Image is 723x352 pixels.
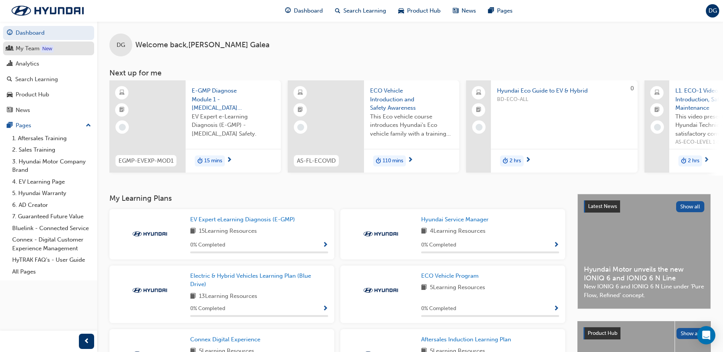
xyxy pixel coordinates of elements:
[199,292,257,301] span: 13 Learning Resources
[41,45,54,53] div: Tooltip anchor
[9,144,94,156] a: 2. Sales Training
[447,3,482,19] a: news-iconNews
[588,330,617,336] span: Product Hub
[7,122,13,129] span: pages-icon
[630,85,634,92] span: 0
[84,337,90,346] span: prev-icon
[421,283,427,293] span: book-icon
[9,222,94,234] a: Bluelink - Connected Service
[360,286,402,294] img: Trak
[119,124,126,131] span: learningRecordVerb_NONE-icon
[3,42,94,56] a: My Team
[497,6,513,15] span: Pages
[654,124,661,131] span: learningRecordVerb_NONE-icon
[421,304,456,313] span: 0 % Completed
[398,6,404,16] span: car-icon
[9,133,94,144] a: 1. Aftersales Training
[7,30,13,37] span: guage-icon
[298,88,303,98] span: learningResourceType_ELEARNING-icon
[343,6,386,15] span: Search Learning
[119,105,125,115] span: booktick-icon
[9,211,94,222] a: 7. Guaranteed Future Value
[3,57,94,71] a: Analytics
[226,157,232,164] span: next-icon
[329,3,392,19] a: search-iconSearch Learning
[3,103,94,117] a: News
[503,156,508,166] span: duration-icon
[190,215,298,224] a: EV Expert eLearning Diagnosis (E-GMP)
[421,272,479,279] span: ECO Vehicle Program
[482,3,519,19] a: pages-iconPages
[190,336,260,343] span: Connex Digital Experience
[462,6,476,15] span: News
[553,240,559,250] button: Show Progress
[7,91,13,98] span: car-icon
[3,72,94,86] a: Search Learning
[706,4,719,18] button: DG
[525,157,531,164] span: next-icon
[335,6,340,16] span: search-icon
[9,199,94,211] a: 6. AD Creator
[421,336,511,343] span: Aftersales Induction Learning Plan
[370,112,453,138] span: This Eco vehicle course introduces Hyundai's Eco vehicle family with a training video presentatio...
[553,242,559,249] span: Show Progress
[430,283,485,293] span: 5 Learning Resources
[676,201,705,212] button: Show all
[288,80,459,173] a: AS-FL-ECOVIDECO Vehicle Introduction and Safety AwarenessThis Eco vehicle course introduces Hyund...
[190,227,196,236] span: book-icon
[3,24,94,118] button: DashboardMy TeamAnalyticsSearch LearningProduct HubNews
[476,105,481,115] span: booktick-icon
[86,121,91,131] span: up-icon
[97,69,723,77] h3: Next up for me
[421,216,489,223] span: Hyundai Service Manager
[192,112,275,138] span: EV Expert e-Learning Diagnosis (E-GMP) - [MEDICAL_DATA] Safety.
[9,156,94,176] a: 3. Hyundai Motor Company Brand
[584,200,704,213] a: Latest NewsShow all
[421,241,456,250] span: 0 % Completed
[109,80,281,173] a: EGMP-EVEXP-MOD1E-GMP Diagnose Module 1 - [MEDICAL_DATA] SafetyEV Expert e-Learning Diagnosis (E-G...
[688,157,699,165] span: 2 hrs
[190,272,328,289] a: Electric & Hybrid Vehicles Learning Plan (Blue Drive)
[4,3,91,19] img: Trak
[15,75,58,84] div: Search Learning
[453,6,458,16] span: news-icon
[654,105,660,115] span: booktick-icon
[709,6,717,15] span: DG
[3,118,94,133] button: Pages
[16,59,39,68] div: Analytics
[466,80,638,173] a: 0Hyundai Eco Guide to EV & HybridBD-ECO-ALLduration-icon2 hrs
[190,272,311,288] span: Electric & Hybrid Vehicles Learning Plan (Blue Drive)
[322,240,328,250] button: Show Progress
[697,326,715,344] div: Open Intercom Messenger
[584,282,704,299] span: New IONIQ 6 and IONIQ 6 N Line under ‘Pure Flow, Refined’ concept.
[16,121,31,130] div: Pages
[190,304,225,313] span: 0 % Completed
[9,266,94,278] a: All Pages
[197,156,203,166] span: duration-icon
[190,292,196,301] span: book-icon
[476,124,483,131] span: learningRecordVerb_NONE-icon
[553,306,559,312] span: Show Progress
[3,26,94,40] a: Dashboard
[553,304,559,314] button: Show Progress
[9,254,94,266] a: HyTRAK FAQ's - User Guide
[584,265,704,282] span: Hyundai Motor unveils the new IONIQ 6 and IONIQ 6 N Line
[7,107,13,114] span: news-icon
[16,44,40,53] div: My Team
[681,156,686,166] span: duration-icon
[588,203,617,210] span: Latest News
[16,90,49,99] div: Product Hub
[407,157,413,164] span: next-icon
[9,176,94,188] a: 4. EV Learning Page
[421,215,492,224] a: Hyundai Service Manager
[322,304,328,314] button: Show Progress
[7,76,12,83] span: search-icon
[135,41,269,50] span: Welcome back , [PERSON_NAME] Galea
[279,3,329,19] a: guage-iconDashboard
[654,88,660,98] span: laptop-icon
[9,187,94,199] a: 5. Hyundai Warranty
[190,335,263,344] a: Connex Digital Experience
[322,306,328,312] span: Show Progress
[204,157,222,165] span: 15 mins
[421,335,514,344] a: Aftersales Induction Learning Plan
